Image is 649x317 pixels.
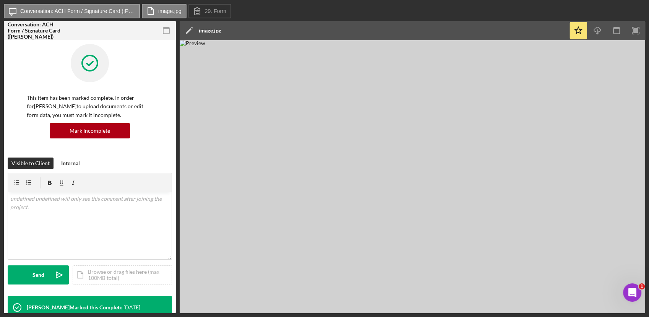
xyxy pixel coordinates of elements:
[639,283,645,289] span: 1
[8,158,54,169] button: Visible to Client
[57,158,84,169] button: Internal
[199,28,221,34] div: image.jpg
[27,304,122,310] div: [PERSON_NAME] Marked this Complete
[61,158,80,169] div: Internal
[50,123,130,138] button: Mark Incomplete
[205,8,226,14] label: 29. Form
[70,123,110,138] div: Mark Incomplete
[188,4,231,18] button: 29. Form
[142,4,187,18] button: image.jpg
[123,304,140,310] time: 2025-08-12 20:53
[4,4,140,18] button: Conversation: ACH Form / Signature Card ([PERSON_NAME])
[27,94,153,119] p: This item has been marked complete. In order for [PERSON_NAME] to upload documents or edit form d...
[8,265,69,284] button: Send
[11,158,50,169] div: Visible to Client
[623,283,641,302] iframe: Intercom live chat
[158,8,182,14] label: image.jpg
[8,21,61,40] div: Conversation: ACH Form / Signature Card ([PERSON_NAME])
[32,265,44,284] div: Send
[180,40,645,313] img: Preview
[20,8,135,14] label: Conversation: ACH Form / Signature Card ([PERSON_NAME])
